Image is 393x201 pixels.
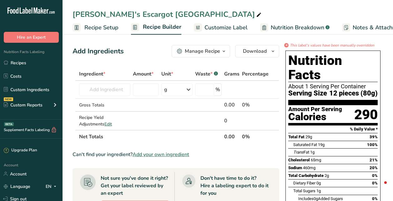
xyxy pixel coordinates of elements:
[316,189,321,193] span: 1g
[131,20,181,35] a: Recipe Builder
[325,173,329,178] span: 2g
[78,130,223,143] th: Net Totals
[79,102,130,108] div: Gross Totals
[311,158,321,162] span: 65mg
[73,151,279,158] div: Can't find your ingredient?
[293,142,317,147] span: Saturated Fat
[372,180,387,195] iframe: Intercom live chat
[79,70,105,78] span: Ingredient
[288,83,378,90] div: About 1 Serving Per Container
[293,181,315,185] span: Dietary Fiber
[288,125,378,133] section: % Daily Value *
[288,106,342,112] div: Amount Per Serving
[84,23,118,32] span: Recipe Setup
[290,42,374,48] i: This label's values have been manually overridden
[4,122,14,126] div: BETA
[293,189,315,193] span: Total Sugars
[303,165,315,170] span: 460mg
[224,101,239,109] div: 0.00
[104,121,112,127] span: Edit
[204,23,248,32] span: Customize Label
[318,142,325,147] span: 19g
[4,147,37,154] div: Upgrade Plan
[316,181,321,185] span: 0g
[372,196,378,201] span: 0%
[194,21,248,35] a: Customize Label
[329,90,378,97] span: 12 pieces (80g)
[293,150,309,154] span: Fat
[73,46,124,56] div: Add Ingredients
[4,97,13,101] div: NEW
[79,114,130,127] div: Recipe Yield Adjustments
[370,158,378,162] span: 21%
[133,70,154,78] span: Amount
[224,70,239,78] span: Grams
[4,102,43,108] div: Custom Reports
[288,53,378,82] h1: Nutrition Facts
[242,101,269,109] div: 0%
[271,23,324,32] span: Nutrition Breakdown
[185,47,220,55] div: Manage Recipe
[288,135,305,139] span: Total Fat
[133,151,189,158] span: Add your own ingredient
[293,150,304,154] i: Trans
[224,117,239,125] div: 0
[288,158,310,162] span: Cholesterol
[195,70,218,78] div: Waste
[200,174,272,197] div: Don't have time to do it? Hire a labeling expert to do it for you
[288,112,342,121] div: Calories
[79,83,130,96] input: Add Ingredient
[235,45,279,57] button: Download
[242,70,269,78] span: Percentage
[101,174,169,197] div: Not sure you've done it right? Get your label reviewed by an expert
[164,86,167,93] div: g
[367,142,378,147] span: 100%
[46,183,59,190] div: EN
[260,21,330,35] a: Nutrition Breakdown
[243,47,267,55] span: Download
[172,45,230,57] button: Manage Recipe
[370,165,378,170] span: 20%
[314,196,318,201] span: 0g
[372,173,378,178] span: 0%
[73,21,118,35] a: Recipe Setup
[143,23,181,31] span: Recipe Builder
[241,130,270,143] th: 0%
[161,70,173,78] span: Unit
[223,130,241,143] th: 0.00
[288,90,327,97] span: Serving Size
[354,106,378,123] div: 290
[73,9,263,20] div: [PERSON_NAME]'s Escargot [GEOGRAPHIC_DATA]
[4,181,30,192] a: Language
[288,173,324,178] span: Total Carbohydrate
[370,135,378,139] span: 39%
[310,150,315,154] span: 1g
[298,196,343,201] span: Includes Added Sugars
[288,165,302,170] span: Sodium
[305,135,312,139] span: 29g
[4,32,59,43] button: Hire an Expert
